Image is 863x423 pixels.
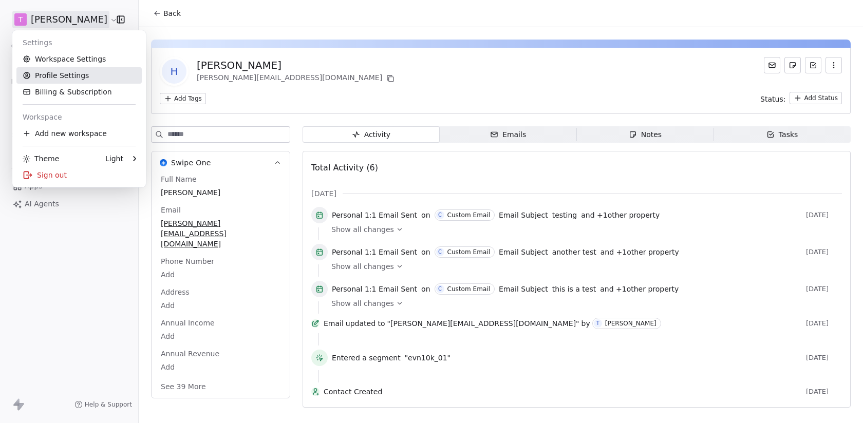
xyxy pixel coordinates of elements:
[16,84,142,100] a: Billing & Subscription
[23,153,59,164] div: Theme
[16,51,142,67] a: Workspace Settings
[16,167,142,183] div: Sign out
[16,109,142,125] div: Workspace
[16,67,142,84] a: Profile Settings
[105,153,123,164] div: Light
[16,34,142,51] div: Settings
[16,125,142,142] div: Add new workspace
